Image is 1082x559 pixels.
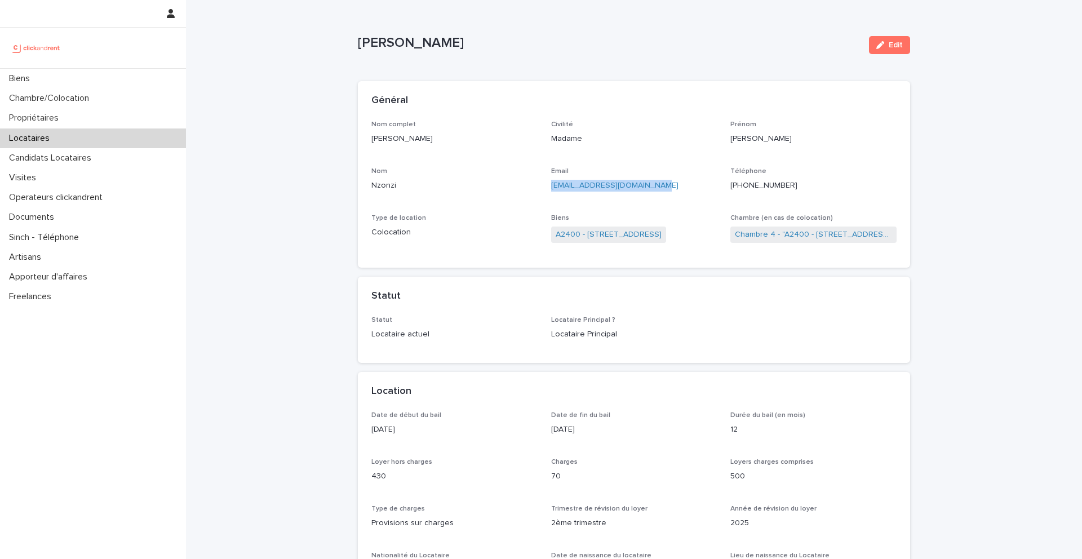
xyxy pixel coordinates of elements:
p: Freelances [5,291,60,302]
span: Type de location [371,215,426,221]
p: Visites [5,172,45,183]
span: Prénom [730,121,756,128]
span: Email [551,168,569,175]
p: Biens [5,73,39,84]
p: [DATE] [551,424,717,436]
span: Nom [371,168,387,175]
span: Loyer hors charges [371,459,432,465]
p: Locataires [5,133,59,144]
p: Artisans [5,252,50,263]
span: Locataire Principal ? [551,317,615,323]
span: Loyers charges comprises [730,459,814,465]
p: [PERSON_NAME] [371,133,538,145]
span: Type de charges [371,505,425,512]
p: Operateurs clickandrent [5,192,112,203]
a: Chambre 4 - "A2400 - [STREET_ADDRESS]" [735,229,892,241]
span: Chambre (en cas de colocation) [730,215,833,221]
span: Trimestre de révision du loyer [551,505,648,512]
p: [DATE] [371,424,538,436]
span: Civilité [551,121,573,128]
button: Edit [869,36,910,54]
p: Documents [5,212,63,223]
span: Date de début du bail [371,412,441,419]
p: Colocation [371,227,538,238]
p: 12 [730,424,897,436]
p: Apporteur d'affaires [5,272,96,282]
span: Statut [371,317,392,323]
p: Candidats Locataires [5,153,100,163]
p: Chambre/Colocation [5,93,98,104]
p: [PERSON_NAME] [730,133,897,145]
span: Durée du bail (en mois) [730,412,805,419]
a: [EMAIL_ADDRESS][DOMAIN_NAME] [551,181,679,189]
span: Biens [551,215,569,221]
span: Date de naissance du locataire [551,552,651,559]
span: Lieu de naissance du Locataire [730,552,830,559]
p: 430 [371,471,538,482]
span: Edit [889,41,903,49]
p: Locataire actuel [371,329,538,340]
p: 2025 [730,517,897,529]
p: 2ème trimestre [551,517,717,529]
a: A2400 - [STREET_ADDRESS] [556,229,662,241]
h2: Statut [371,290,401,303]
span: Nom complet [371,121,416,128]
img: UCB0brd3T0yccxBKYDjQ [9,37,64,59]
p: [PERSON_NAME] [358,35,860,51]
ringoverc2c-number-84e06f14122c: [PHONE_NUMBER] [730,181,797,189]
h2: Location [371,385,411,398]
p: Locataire Principal [551,329,717,340]
span: Date de fin du bail [551,412,610,419]
ringoverc2c-84e06f14122c: Call with Ringover [730,181,797,189]
p: 70 [551,471,717,482]
p: Sinch - Téléphone [5,232,88,243]
p: Nzonzi [371,180,538,192]
p: Madame [551,133,717,145]
span: Charges [551,459,578,465]
span: Nationalité du Locataire [371,552,450,559]
h2: Général [371,95,408,107]
p: Provisions sur charges [371,517,538,529]
span: Téléphone [730,168,766,175]
p: Propriétaires [5,113,68,123]
span: Année de révision du loyer [730,505,817,512]
p: 500 [730,471,897,482]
